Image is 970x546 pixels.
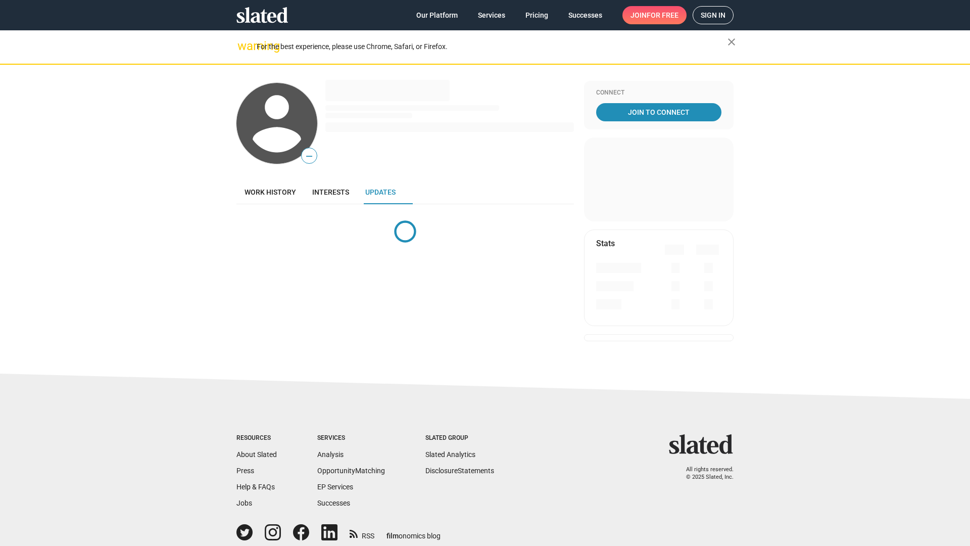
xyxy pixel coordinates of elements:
a: Slated Analytics [425,450,475,459]
mat-icon: close [725,36,738,48]
mat-card-title: Stats [596,238,615,249]
a: Jobs [236,499,252,507]
span: Work history [245,188,296,196]
p: All rights reserved. © 2025 Slated, Inc. [675,466,734,481]
a: Our Platform [408,6,466,24]
a: Sign in [693,6,734,24]
a: DisclosureStatements [425,467,494,475]
span: for free [647,6,678,24]
div: Connect [596,89,721,97]
span: Sign in [701,7,725,24]
a: Updates [357,180,404,204]
div: Services [317,434,385,442]
a: OpportunityMatching [317,467,385,475]
span: Interests [312,188,349,196]
a: Join To Connect [596,103,721,121]
a: Analysis [317,450,344,459]
span: Services [478,6,505,24]
a: Press [236,467,254,475]
span: Join To Connect [598,103,719,121]
span: Pricing [525,6,548,24]
div: Slated Group [425,434,494,442]
span: — [302,150,317,163]
span: Join [630,6,678,24]
a: Interests [304,180,357,204]
a: Help & FAQs [236,483,275,491]
span: Our Platform [416,6,458,24]
div: Resources [236,434,277,442]
a: About Slated [236,450,277,459]
a: Work history [236,180,304,204]
a: filmonomics blog [386,523,441,541]
div: For the best experience, please use Chrome, Safari, or Firefox. [257,40,727,54]
a: RSS [350,525,374,541]
mat-icon: warning [237,40,250,52]
a: Joinfor free [622,6,687,24]
a: Services [470,6,513,24]
a: Successes [317,499,350,507]
a: Pricing [517,6,556,24]
a: Successes [560,6,610,24]
a: EP Services [317,483,353,491]
span: Updates [365,188,396,196]
span: Successes [568,6,602,24]
span: film [386,532,399,540]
